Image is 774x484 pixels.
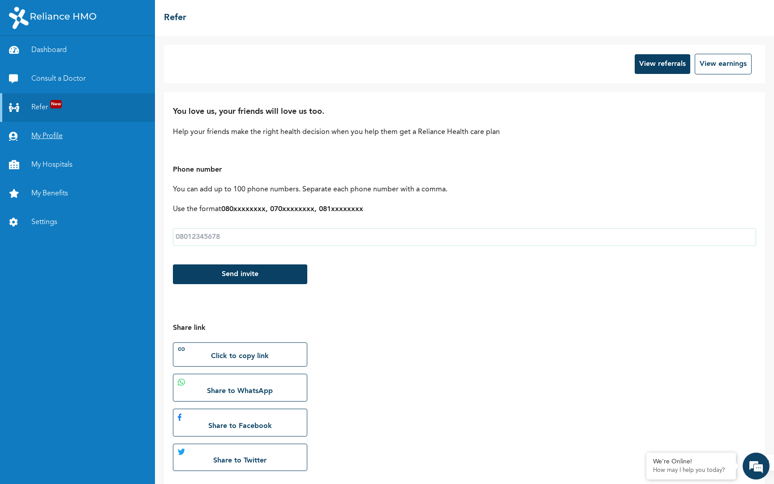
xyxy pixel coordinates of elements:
input: 08012345678 [173,228,756,246]
b: 080xxxxxxxx, 070xxxxxxxx, 081xxxxxxxx [221,206,363,213]
span: Conversation [4,320,88,326]
h2: Refer [164,11,186,25]
p: You can add up to 100 phone numbers. Separate each phone number with a comma. [173,184,756,195]
div: FAQs [88,304,171,332]
button: View referrals [635,54,690,74]
div: We're Online! [653,458,729,466]
p: Use the format [173,204,756,215]
h3: Share link [173,323,756,333]
p: Help your friends make the right health decision when you help them get a Reliance Health care plan [173,127,756,138]
button: View earnings [695,54,752,74]
a: Share to Facebook [173,409,307,436]
img: RelianceHMO's Logo [9,7,96,29]
span: New [50,100,62,108]
span: We're online! [52,127,124,217]
div: Chat with us now [47,50,150,62]
img: d_794563401_company_1708531726252_794563401 [17,45,36,67]
textarea: Type your message and hit 'Enter' [4,272,171,304]
a: Share to Twitter [173,444,307,471]
a: Share to WhatsApp [173,374,307,402]
button: Send invite [173,264,307,284]
h2: You love us, your friends will love us too. [173,106,756,118]
div: Minimize live chat window [147,4,168,26]
button: Click to copy link [173,342,307,367]
p: How may I help you today? [653,467,729,474]
h3: Phone number [173,164,756,175]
